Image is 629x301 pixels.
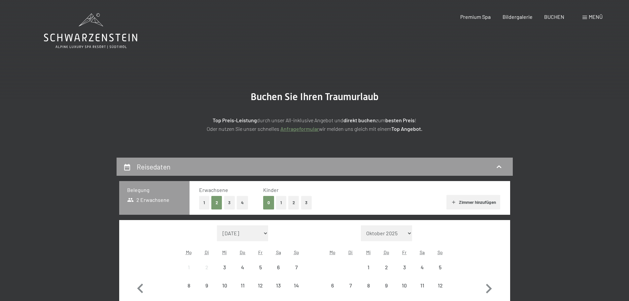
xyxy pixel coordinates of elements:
div: Anreise nicht möglich [180,277,198,294]
div: 7 [342,283,359,299]
div: 1 [181,265,197,281]
div: Mon Sep 08 2025 [180,277,198,294]
div: Anreise nicht möglich [216,258,233,276]
div: 5 [252,265,269,281]
div: 8 [181,283,197,299]
div: Anreise nicht möglich [287,258,305,276]
span: Kinder [263,187,279,193]
abbr: Sonntag [294,249,299,255]
div: Anreise nicht möglich [342,277,360,294]
button: 2 [288,196,299,209]
div: 2 [378,265,395,281]
abbr: Freitag [402,249,406,255]
div: 12 [432,283,448,299]
div: Tue Sep 09 2025 [198,277,216,294]
a: Bildergalerie [503,14,533,20]
div: 10 [216,283,233,299]
abbr: Montag [330,249,335,255]
div: 5 [432,265,448,281]
div: Sun Sep 14 2025 [287,277,305,294]
div: 14 [288,283,304,299]
div: Sat Sep 13 2025 [269,277,287,294]
div: 8 [360,283,377,299]
div: Anreise nicht möglich [431,258,449,276]
div: Anreise nicht möglich [395,277,413,294]
span: 2 Erwachsene [127,196,170,204]
div: Sun Sep 07 2025 [287,258,305,276]
div: Anreise nicht möglich [252,258,269,276]
abbr: Mittwoch [366,249,371,255]
div: Anreise nicht möglich [377,258,395,276]
strong: Top Angebot. [391,126,422,132]
div: Anreise nicht möglich [180,258,198,276]
div: 4 [234,265,251,281]
div: 6 [324,283,341,299]
div: 7 [288,265,304,281]
button: Zimmer hinzufügen [446,195,500,209]
div: Sat Oct 04 2025 [413,258,431,276]
button: 0 [263,196,274,209]
strong: direkt buchen [343,117,376,123]
div: Fri Oct 03 2025 [395,258,413,276]
h3: Belegung [127,186,182,194]
div: 12 [252,283,269,299]
div: Sun Oct 05 2025 [431,258,449,276]
abbr: Samstag [276,249,281,255]
div: 6 [270,265,287,281]
div: Anreise nicht möglich [269,277,287,294]
abbr: Sonntag [437,249,443,255]
div: Anreise nicht möglich [216,277,233,294]
div: 9 [378,283,395,299]
div: Thu Sep 04 2025 [234,258,252,276]
button: 1 [276,196,286,209]
div: 3 [396,265,412,281]
span: Menü [589,14,603,20]
button: 3 [301,196,312,209]
div: Tue Sep 02 2025 [198,258,216,276]
div: 1 [360,265,377,281]
a: BUCHEN [544,14,564,20]
div: Thu Sep 11 2025 [234,277,252,294]
div: Sat Oct 11 2025 [413,277,431,294]
a: Premium Spa [460,14,491,20]
div: Wed Sep 03 2025 [216,258,233,276]
div: Thu Oct 02 2025 [377,258,395,276]
strong: besten Preis [385,117,415,123]
abbr: Dienstag [348,249,353,255]
div: Anreise nicht möglich [413,277,431,294]
div: Anreise nicht möglich [234,258,252,276]
div: 13 [270,283,287,299]
div: 11 [414,283,431,299]
div: 10 [396,283,412,299]
h2: Reisedaten [137,163,170,171]
div: Anreise nicht möglich [269,258,287,276]
div: Mon Oct 06 2025 [324,277,341,294]
div: Thu Oct 09 2025 [377,277,395,294]
p: durch unser All-inklusive Angebot und zum ! Oder nutzen Sie unser schnelles wir melden uns gleich... [150,116,480,133]
abbr: Freitag [258,249,262,255]
div: Wed Oct 01 2025 [360,258,377,276]
div: Anreise nicht möglich [413,258,431,276]
button: 4 [237,196,248,209]
div: Wed Sep 10 2025 [216,277,233,294]
div: Mon Sep 01 2025 [180,258,198,276]
div: Sat Sep 06 2025 [269,258,287,276]
div: Anreise nicht möglich [324,277,341,294]
button: 2 [211,196,222,209]
div: 4 [414,265,431,281]
div: 3 [216,265,233,281]
button: 3 [224,196,235,209]
div: Anreise nicht möglich [360,258,377,276]
abbr: Mittwoch [222,249,227,255]
div: Anreise nicht möglich [234,277,252,294]
div: Anreise nicht möglich [287,277,305,294]
div: Anreise nicht möglich [198,258,216,276]
div: Fri Sep 05 2025 [252,258,269,276]
div: Anreise nicht möglich [252,277,269,294]
span: Buchen Sie Ihren Traumurlaub [251,91,379,102]
strong: Top Preis-Leistung [213,117,257,123]
button: 1 [199,196,209,209]
div: Tue Oct 07 2025 [342,277,360,294]
div: Anreise nicht möglich [377,277,395,294]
